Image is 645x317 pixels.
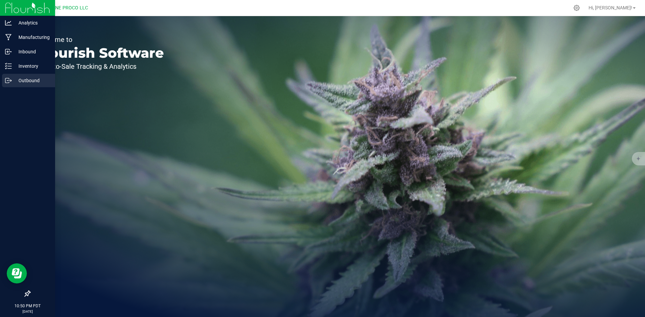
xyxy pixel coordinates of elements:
inline-svg: Inbound [5,48,12,55]
p: Analytics [12,19,52,27]
p: 10:50 PM PDT [3,303,52,309]
p: Welcome to [36,36,164,43]
p: Manufacturing [12,33,52,41]
inline-svg: Analytics [5,19,12,26]
p: Inventory [12,62,52,70]
span: DUNE PROCO LLC [49,5,88,11]
p: Seed-to-Sale Tracking & Analytics [36,63,164,70]
div: Manage settings [572,5,581,11]
inline-svg: Inventory [5,63,12,69]
inline-svg: Outbound [5,77,12,84]
p: Inbound [12,48,52,56]
span: Hi, [PERSON_NAME]! [589,5,632,10]
p: [DATE] [3,309,52,314]
p: Outbound [12,76,52,85]
p: Flourish Software [36,46,164,60]
inline-svg: Manufacturing [5,34,12,41]
iframe: Resource center [7,263,27,283]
